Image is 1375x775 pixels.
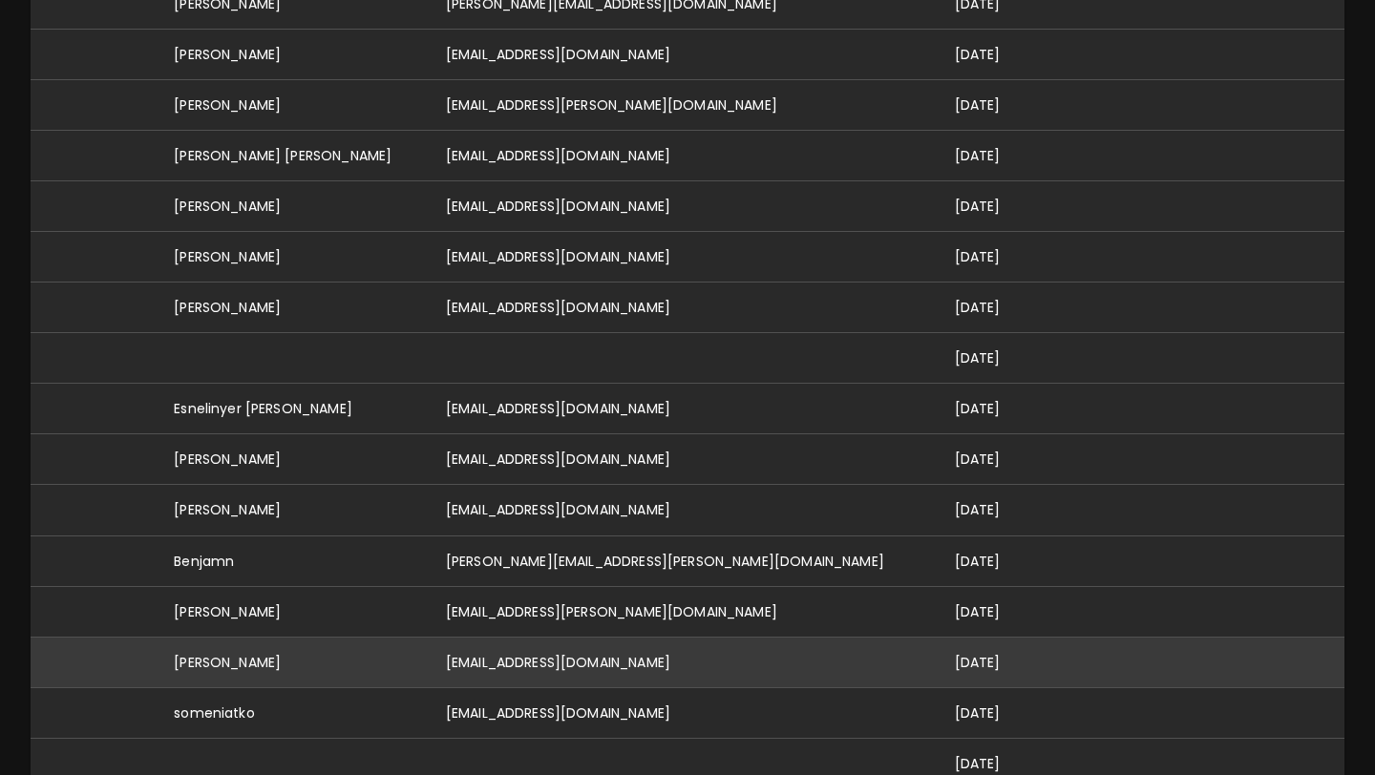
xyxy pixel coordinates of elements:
[431,434,940,485] td: [EMAIL_ADDRESS][DOMAIN_NAME]
[159,232,431,283] td: [PERSON_NAME]
[940,30,1053,80] td: [DATE]
[159,181,431,232] td: [PERSON_NAME]
[940,80,1053,131] td: [DATE]
[940,586,1053,637] td: [DATE]
[159,434,431,485] td: [PERSON_NAME]
[431,30,940,80] td: [EMAIL_ADDRESS][DOMAIN_NAME]
[940,283,1053,333] td: [DATE]
[159,687,431,738] td: someniatko
[431,687,940,738] td: [EMAIL_ADDRESS][DOMAIN_NAME]
[159,637,431,687] td: [PERSON_NAME]
[159,80,431,131] td: [PERSON_NAME]
[431,535,940,586] td: [PERSON_NAME][EMAIL_ADDRESS][PERSON_NAME][DOMAIN_NAME]
[159,586,431,637] td: [PERSON_NAME]
[159,485,431,535] td: [PERSON_NAME]
[940,181,1053,232] td: [DATE]
[431,283,940,333] td: [EMAIL_ADDRESS][DOMAIN_NAME]
[431,485,940,535] td: [EMAIL_ADDRESS][DOMAIN_NAME]
[159,535,431,586] td: Benjamn
[940,687,1053,738] td: [DATE]
[159,283,431,333] td: [PERSON_NAME]
[431,181,940,232] td: [EMAIL_ADDRESS][DOMAIN_NAME]
[431,232,940,283] td: [EMAIL_ADDRESS][DOMAIN_NAME]
[940,485,1053,535] td: [DATE]
[431,384,940,434] td: [EMAIL_ADDRESS][DOMAIN_NAME]
[940,232,1053,283] td: [DATE]
[940,333,1053,384] td: [DATE]
[431,131,940,181] td: [EMAIL_ADDRESS][DOMAIN_NAME]
[159,131,431,181] td: [PERSON_NAME] [PERSON_NAME]
[940,131,1053,181] td: [DATE]
[159,30,431,80] td: [PERSON_NAME]
[940,384,1053,434] td: [DATE]
[431,637,940,687] td: [EMAIL_ADDRESS][DOMAIN_NAME]
[940,535,1053,586] td: [DATE]
[940,434,1053,485] td: [DATE]
[940,637,1053,687] td: [DATE]
[159,384,431,434] td: Esnelinyer [PERSON_NAME]
[431,80,940,131] td: [EMAIL_ADDRESS][PERSON_NAME][DOMAIN_NAME]
[431,586,940,637] td: [EMAIL_ADDRESS][PERSON_NAME][DOMAIN_NAME]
